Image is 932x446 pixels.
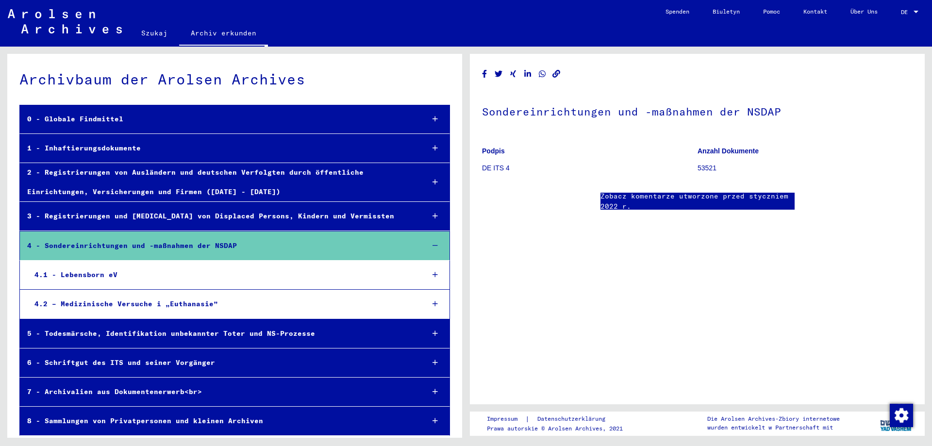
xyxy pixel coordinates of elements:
[34,299,218,308] font: 4.2 – Medizinische Versuche i „Euthanasie”
[890,404,913,427] img: Zustimmung ändern
[27,212,394,220] font: 3 - Registrierungen und [MEDICAL_DATA] von Displaced Persons, Kindern und Vermissten
[698,164,716,172] font: 53521
[191,29,256,37] font: Archiv erkunden
[537,415,605,422] font: Datenschutzerklärung
[763,8,780,15] font: Pomoc
[27,416,263,425] font: 8 - Sammlungen von Privatpersonen und kleinen Archiven
[27,168,364,196] font: 2 - Registrierungen von Ausländern und deutschen Verfolgten durch öffentliche Einrichtungen, Vers...
[878,411,915,435] img: yv_logo.png
[600,191,795,212] a: Zobacz komentarze utworzone przed styczniem 2022 r.
[530,414,617,424] a: Datenschutzerklärung
[482,147,505,155] font: Podpis
[34,270,117,279] font: 4.1 - Lebensborn eV
[707,415,840,422] font: Die Arolsen Archives-Zbiory internetowe
[27,144,141,152] font: 1 - Inhaftierungsdokumente
[487,414,525,424] a: Impressum
[487,425,623,432] font: Prawa autorskie © Arolsen Archives, 2021
[803,8,827,15] font: Kontakt
[8,9,122,33] img: Arolsen_neg.svg
[27,329,315,338] font: 5 - Todesmärsche, Identifikation unbekannter Toter und NS-Prozesse
[19,70,305,88] font: Archivbaum der Arolsen Archives
[27,358,215,367] font: 6 - Schriftgut des ITS und seiner Vorgänger
[666,8,689,15] font: Spenden
[482,105,781,118] font: Sondereinrichtungen und -maßnahmen der NSDAP
[698,147,759,155] font: Anzahl Dokumente
[600,192,788,211] font: Zobacz komentarze utworzone przed styczniem 2022 r.
[27,241,237,250] font: 4 - Sondereinrichtungen und -maßnahmen der NSDAP
[525,414,530,423] font: |
[27,387,202,396] font: 7 - Archivalien aus Dokumentenerwerb<br>
[494,68,504,80] button: Udostępnij na Twitterze
[551,68,562,80] button: Kopiuj link
[523,68,533,80] button: Udostępnij na LinkedIn
[130,21,179,45] a: Szukaj
[707,424,833,431] font: wurden entwickelt w Partnerschaft mit
[508,68,518,80] button: Udostępnij na Xing
[901,8,908,16] font: DE
[713,8,740,15] font: Biuletyn
[537,68,548,80] button: Udostępnij na WhatsAppie
[179,21,268,47] a: Archiv erkunden
[480,68,490,80] button: Udostępnij na Facebooku
[850,8,878,15] font: Über Uns
[27,115,123,123] font: 0 - Globale Findmittel
[141,29,167,37] font: Szukaj
[482,164,510,172] font: DE ITS 4
[487,415,517,422] font: Impressum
